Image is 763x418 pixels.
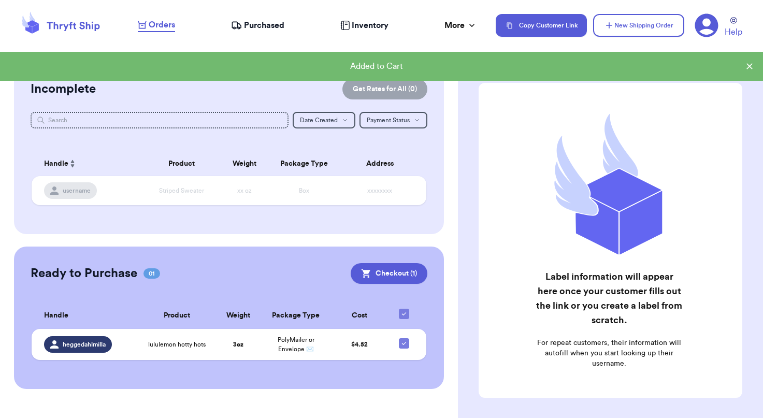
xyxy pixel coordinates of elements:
[221,151,269,176] th: Weight
[44,158,68,169] span: Handle
[31,81,96,97] h2: Incomplete
[367,117,410,123] span: Payment Status
[444,19,477,32] div: More
[496,14,587,37] button: Copy Customer Link
[262,302,330,329] th: Package Type
[215,302,262,329] th: Weight
[139,302,215,329] th: Product
[351,263,427,284] button: Checkout (1)
[148,340,206,349] span: lululemon hotty hots
[138,19,175,32] a: Orders
[536,338,683,369] p: For repeat customers, their information will autofill when you start looking up their username.
[351,341,368,348] span: $ 4.52
[142,151,221,176] th: Product
[231,19,284,32] a: Purchased
[63,186,91,195] span: username
[68,157,77,170] button: Sort ascending
[278,337,314,352] span: PolyMailer or Envelope ✉️
[237,188,252,194] span: xx oz
[268,151,339,176] th: Package Type
[359,112,427,128] button: Payment Status
[31,265,137,282] h2: Ready to Purchase
[330,302,388,329] th: Cost
[593,14,684,37] button: New Shipping Order
[159,188,204,194] span: Striped Sweater
[293,112,355,128] button: Date Created
[143,268,160,279] span: 01
[725,26,742,38] span: Help
[8,60,744,73] div: Added to Cart
[342,79,427,99] button: Get Rates for All (0)
[31,112,289,128] input: Search
[725,17,742,38] a: Help
[300,117,338,123] span: Date Created
[244,19,284,32] span: Purchased
[149,19,175,31] span: Orders
[339,151,426,176] th: Address
[233,341,243,348] strong: 3 oz
[299,188,309,194] span: Box
[367,188,392,194] span: xxxxxxxx
[44,310,68,321] span: Handle
[352,19,388,32] span: Inventory
[63,340,106,349] span: heggedahlmilla
[536,269,683,327] h2: Label information will appear here once your customer fills out the link or you create a label fr...
[340,19,388,32] a: Inventory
